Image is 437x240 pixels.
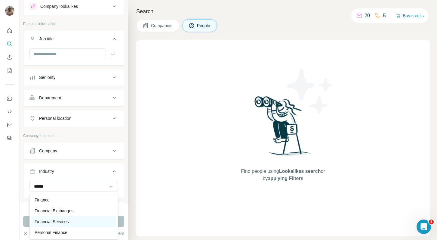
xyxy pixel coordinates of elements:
div: Seniority [39,74,55,80]
p: 5 [383,12,386,19]
button: Company [23,144,124,158]
span: Companies [151,23,173,29]
button: HQ location [23,203,124,217]
button: Clear [23,230,40,236]
p: Company information [23,133,124,139]
button: Quick start [5,25,14,36]
button: Job title [23,32,124,48]
button: Enrich CSV [5,52,14,63]
div: Personal location [39,115,71,121]
span: Lookalikes search [279,169,321,174]
button: My lists [5,65,14,76]
button: Personal location [23,111,124,126]
button: Department [23,91,124,105]
div: Industry [39,168,54,174]
button: Use Surfe on LinkedIn [5,93,14,104]
p: Finance [35,197,50,203]
div: Department [39,95,61,101]
button: Industry [23,164,124,181]
button: Buy credits [396,11,424,20]
img: Surfe Illustration - Woman searching with binoculars [252,95,314,162]
span: People [197,23,211,29]
img: Surfe Illustration - Stars [283,64,337,119]
h4: Search [136,7,430,16]
button: Feedback [5,133,14,144]
button: Search [5,39,14,49]
img: Avatar [5,6,14,16]
iframe: Intercom live chat [417,220,431,234]
button: Use Surfe API [5,106,14,117]
p: Personal Finance [35,229,67,235]
p: Personal information [23,21,124,26]
span: 1 [429,220,434,224]
button: Seniority [23,70,124,85]
p: Financial Services [35,219,69,225]
div: Job title [39,36,54,42]
button: Dashboard [5,120,14,130]
div: Company lookalikes [40,3,78,9]
span: Find people using or by [235,168,331,182]
span: applying Filters [268,176,303,181]
p: 20 [365,12,370,19]
div: Company [39,148,57,154]
p: Financial Exchanges [35,208,73,214]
